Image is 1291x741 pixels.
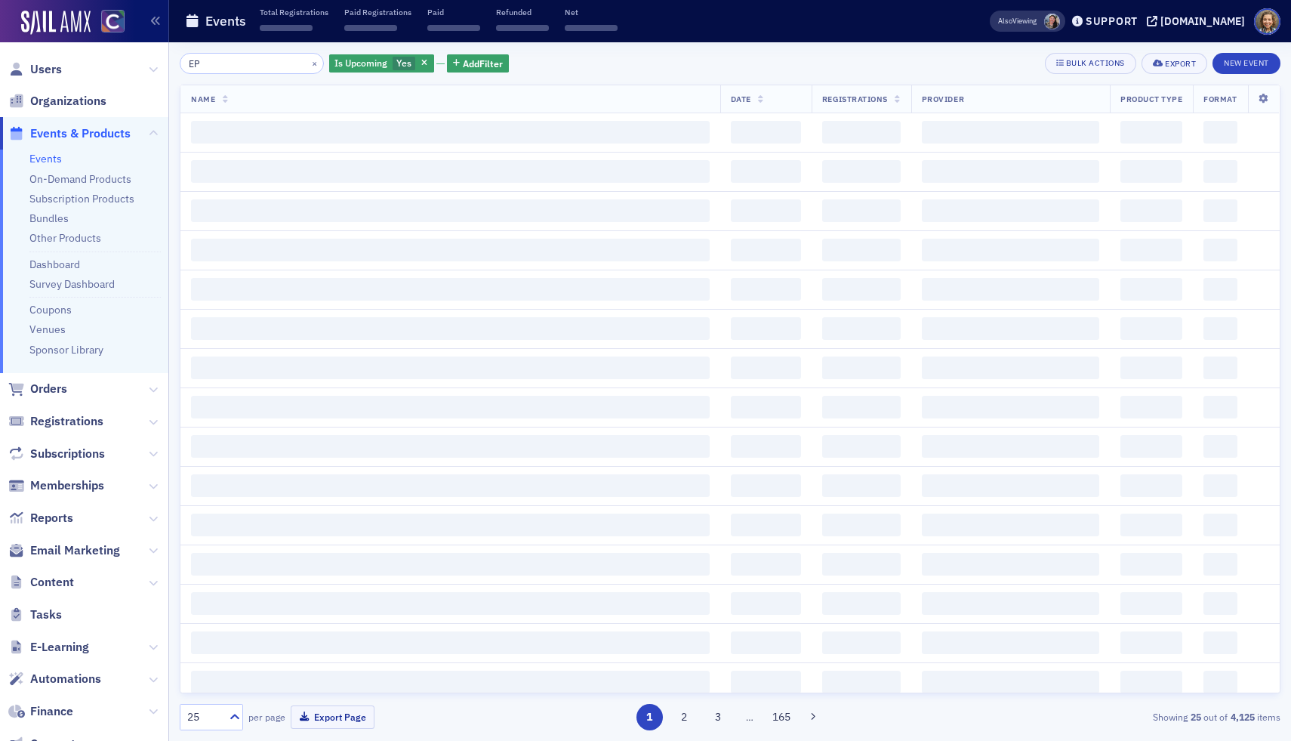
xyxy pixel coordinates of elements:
[29,152,62,165] a: Events
[100,471,201,532] button: Messages
[922,239,1099,261] span: ‌
[1203,278,1237,301] span: ‌
[191,435,710,458] span: ‌
[396,57,411,69] span: Yes
[29,192,134,205] a: Subscription Products
[8,574,74,591] a: Content
[922,317,1099,340] span: ‌
[705,704,732,730] button: 3
[822,199,901,222] span: ‌
[21,11,91,35] a: SailAMX
[1147,16,1250,26] button: [DOMAIN_NAME]
[822,121,901,144] span: ‌
[1203,396,1237,418] span: ‌
[998,16,1037,26] span: Viewing
[1165,60,1196,68] div: Export
[191,317,710,340] span: ‌
[30,703,73,720] span: Finance
[1120,317,1182,340] span: ‌
[291,705,374,729] button: Export Page
[191,121,710,144] span: ‌
[922,671,1099,693] span: ‌
[1212,53,1280,74] button: New Event
[822,474,901,497] span: ‌
[61,385,204,397] span: Updated [DATE] 15:37 EDT
[30,159,272,184] p: How can we help?
[29,258,80,271] a: Dashboard
[191,278,710,301] span: ‌
[1120,435,1182,458] span: ‌
[1120,514,1182,536] span: ‌
[8,125,131,142] a: Events & Products
[731,396,801,418] span: ‌
[29,172,131,186] a: On-Demand Products
[922,94,964,104] span: Provider
[29,231,101,245] a: Other Products
[8,671,101,687] a: Automations
[31,433,122,449] span: Search for help
[191,631,710,654] span: ‌
[822,239,901,261] span: ‌
[125,509,177,520] span: Messages
[202,471,302,532] button: Help
[1086,14,1138,28] div: Support
[998,16,1012,26] div: Also
[731,94,751,104] span: Date
[8,93,106,110] a: Organizations
[344,25,397,31] span: ‌
[191,671,710,693] span: ‌
[1203,317,1237,340] span: ‌
[822,396,901,418] span: ‌
[31,319,252,335] div: We typically reply in under 5 minutes
[731,317,801,340] span: ‌
[1120,239,1182,261] span: ‌
[1212,55,1280,69] a: New Event
[8,477,104,494] a: Memberships
[191,592,710,615] span: ‌
[922,357,1099,379] span: ‌
[739,710,760,724] span: …
[1203,474,1237,497] span: ‌
[1203,435,1237,458] span: ‌
[61,368,271,384] div: Status: All Systems Operational
[822,278,901,301] span: ‌
[922,396,1099,418] span: ‌
[30,542,120,559] span: Email Marketing
[1120,396,1182,418] span: ‌
[191,94,215,104] span: Name
[260,25,313,31] span: ‌
[1120,592,1182,615] span: ‌
[33,509,67,520] span: Home
[822,514,901,536] span: ‌
[565,7,618,17] p: Net
[822,94,888,104] span: Registrations
[1203,239,1237,261] span: ‌
[239,509,263,520] span: Help
[30,510,73,526] span: Reports
[922,160,1099,183] span: ‌
[1142,53,1207,74] button: Export
[191,474,710,497] span: ‌
[731,278,801,301] span: ‌
[1228,710,1257,724] strong: 4,125
[248,710,285,724] label: per page
[1120,357,1182,379] span: ‌
[1203,592,1237,615] span: ‌
[731,435,801,458] span: ‌
[30,671,101,687] span: Automations
[922,553,1099,576] span: ‌
[30,574,74,591] span: Content
[30,29,94,53] img: logo
[29,323,66,336] a: Venues
[158,254,200,270] div: • [DATE]
[822,631,901,654] span: ‌
[922,514,1099,536] span: ‌
[1120,671,1182,693] span: ‌
[191,199,710,222] span: ‌
[822,671,901,693] span: ‌
[496,25,549,31] span: ‌
[1188,710,1203,724] strong: 25
[1066,59,1125,67] div: Bulk Actions
[1203,514,1237,536] span: ‌
[922,592,1099,615] span: ‌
